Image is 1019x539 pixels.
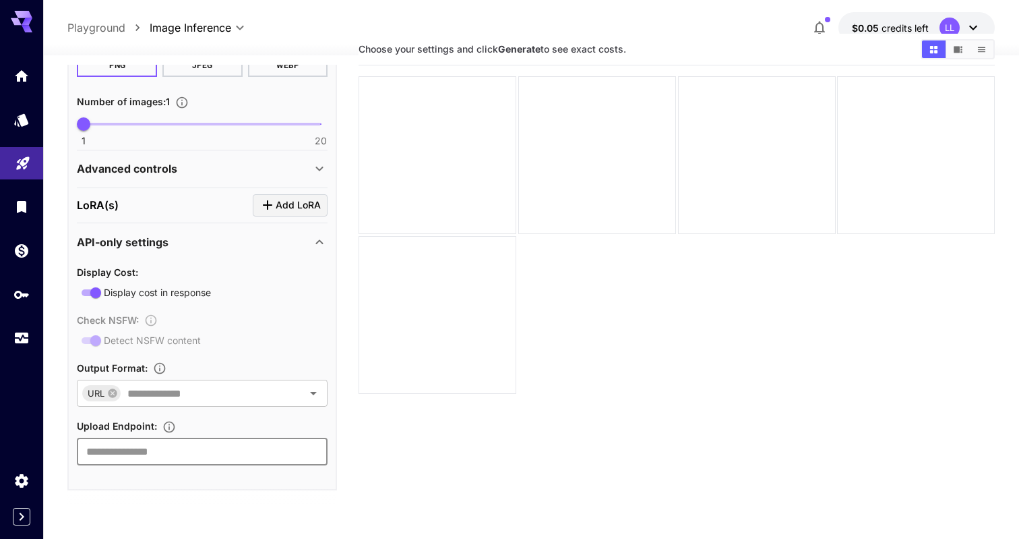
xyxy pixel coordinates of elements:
[77,54,157,77] button: PNG
[13,330,30,347] div: Usage
[253,194,328,217] button: Click to add LoRA
[315,134,327,148] span: 20
[67,20,125,36] a: Playground
[150,20,231,36] span: Image Inference
[77,152,328,185] div: Advanced controls
[359,43,626,55] span: Choose your settings and click to see exact costs.
[304,384,323,403] button: Open
[852,21,929,35] div: $0.05
[498,43,541,55] b: Generate
[921,39,995,59] div: Show media in grid viewShow media in video viewShow media in list view
[67,20,150,36] nav: breadcrumb
[13,286,30,303] div: API Keys
[13,242,30,259] div: Wallet
[946,40,970,58] button: Show media in video view
[248,54,328,77] button: WEBP
[15,151,31,168] div: Playground
[82,386,110,401] span: URL
[77,96,170,107] span: Number of images : 1
[148,362,172,375] button: Specifies how the image is returned based on your use case: base64Data for embedding in code, dat...
[13,63,30,80] div: Home
[939,18,960,38] div: LL
[922,40,946,58] button: Show media in grid view
[77,234,168,250] p: API-only settings
[77,197,119,213] p: LoRA(s)
[77,266,138,278] span: Display Cost :
[13,198,30,215] div: Library
[970,40,993,58] button: Show media in list view
[13,508,30,526] button: Expand sidebar
[77,312,328,349] div: Flags content that may be NSFW. On by default with moderation in the Playground, and can be disab...
[838,12,995,43] button: $0.05LL
[852,22,882,34] span: $0.05
[162,54,243,77] button: JPEG
[82,134,86,148] span: 1
[170,96,194,109] button: Specify how many images to generate in a single request. Each image generation will be charged se...
[157,420,181,434] button: Specifies a URL for uploading the generated image as binary data via HTTP PUT, such as an S3 buck...
[13,111,30,128] div: Models
[104,285,211,300] span: Display cost in response
[77,226,328,258] div: API-only settings
[13,472,30,489] div: Settings
[82,385,121,401] div: URL
[882,22,929,34] span: credits left
[276,197,321,214] span: Add LoRA
[77,362,148,374] span: Output Format :
[77,161,177,177] p: Advanced controls
[77,420,157,432] span: Upload Endpoint :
